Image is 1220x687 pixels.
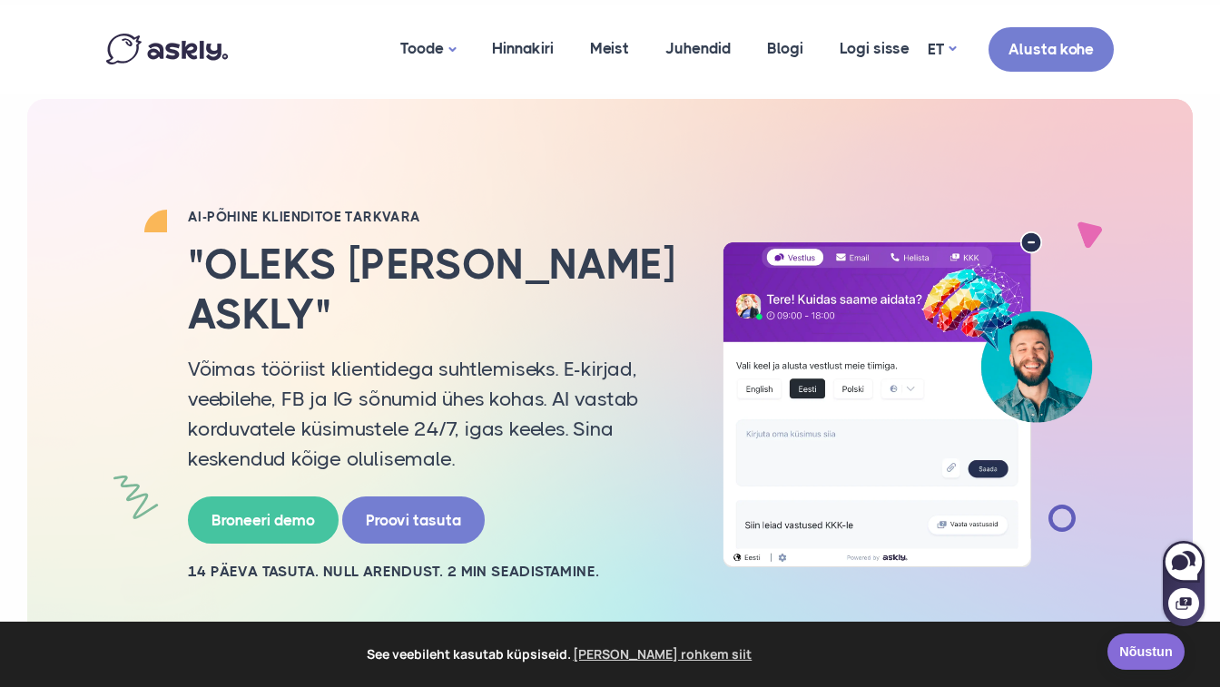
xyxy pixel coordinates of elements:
[989,27,1114,72] a: Alusta kohe
[188,562,678,582] h2: 14 PÄEVA TASUTA. NULL ARENDUST. 2 MIN SEADISTAMINE.
[1161,537,1206,628] iframe: Askly chat
[188,208,678,226] h2: AI-PÕHINE KLIENDITOE TARKVARA
[572,5,647,93] a: Meist
[647,5,749,93] a: Juhendid
[26,641,1095,668] span: See veebileht kasutab küpsiseid.
[1107,633,1185,670] a: Nõustun
[188,240,678,339] h2: "Oleks [PERSON_NAME] Askly"
[571,641,755,668] a: learn more about cookies
[188,354,678,474] p: Võimas tööriist klientidega suhtlemiseks. E-kirjad, veebilehe, FB ja IG sõnumid ühes kohas. AI va...
[928,36,956,63] a: ET
[749,5,822,93] a: Blogi
[474,5,572,93] a: Hinnakiri
[382,5,474,94] a: Toode
[705,231,1109,566] img: AI multilingual chat
[342,496,485,545] a: Proovi tasuta
[106,34,228,64] img: Askly
[822,5,928,93] a: Logi sisse
[188,496,339,545] a: Broneeri demo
